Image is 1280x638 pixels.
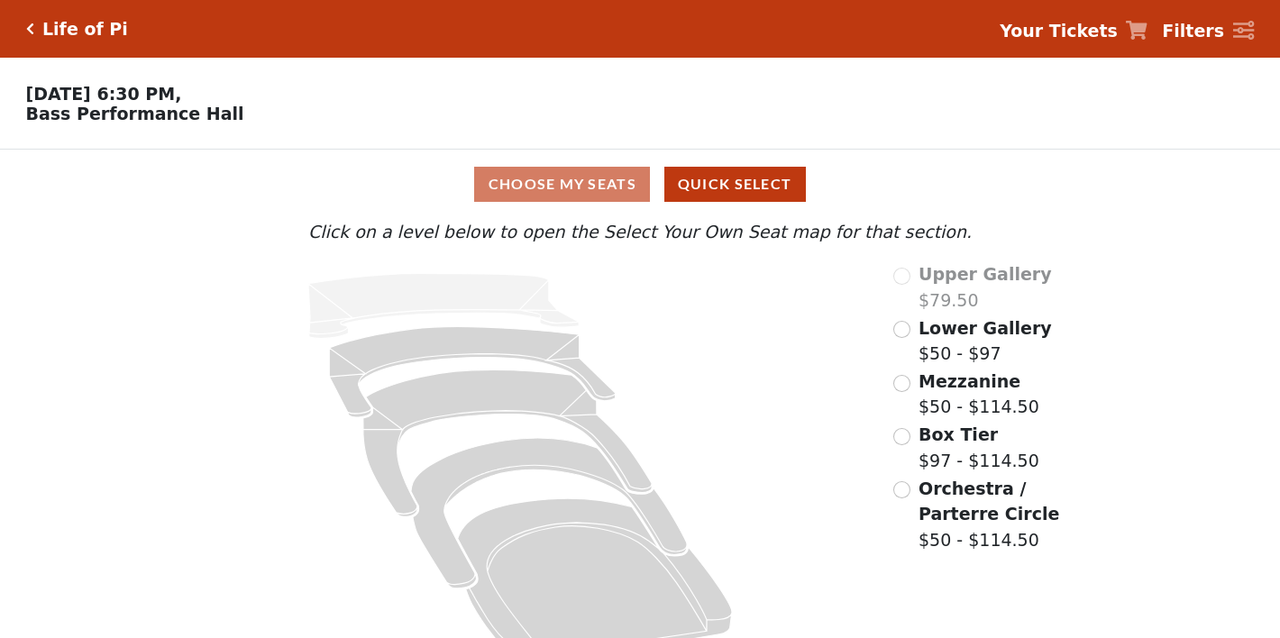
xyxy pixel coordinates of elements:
[919,478,1059,524] span: Orchestra / Parterre Circle
[664,167,806,202] button: Quick Select
[42,19,128,40] h5: Life of Pi
[308,274,579,339] path: Upper Gallery - Seats Available: 0
[1162,21,1224,41] strong: Filters
[1000,21,1118,41] strong: Your Tickets
[919,318,1052,338] span: Lower Gallery
[919,476,1107,553] label: $50 - $114.50
[919,369,1039,420] label: $50 - $114.50
[919,315,1052,367] label: $50 - $97
[919,424,998,444] span: Box Tier
[919,371,1020,391] span: Mezzanine
[919,422,1039,473] label: $97 - $114.50
[26,23,34,35] a: Click here to go back to filters
[919,261,1052,313] label: $79.50
[173,219,1108,245] p: Click on a level below to open the Select Your Own Seat map for that section.
[919,264,1052,284] span: Upper Gallery
[1162,18,1254,44] a: Filters
[1000,18,1147,44] a: Your Tickets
